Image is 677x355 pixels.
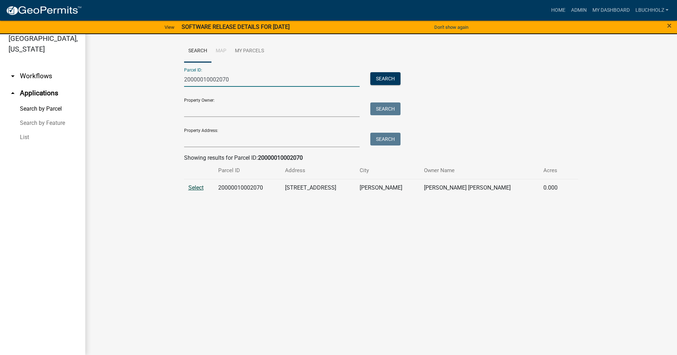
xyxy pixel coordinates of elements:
a: My Dashboard [590,4,633,17]
td: [PERSON_NAME] [PERSON_NAME] [420,179,539,196]
a: lbuchholz [633,4,671,17]
span: × [667,21,672,31]
th: Owner Name [420,162,539,179]
i: arrow_drop_up [9,89,17,97]
td: [STREET_ADDRESS] [281,179,356,196]
a: View [162,21,177,33]
strong: SOFTWARE RELEASE DETAILS FOR [DATE] [182,23,290,30]
i: arrow_drop_down [9,72,17,80]
th: Parcel ID [214,162,281,179]
a: Search [184,40,211,63]
strong: 20000010002070 [258,154,303,161]
td: 0.000 [539,179,568,196]
a: Admin [568,4,590,17]
button: Don't show again [431,21,471,33]
td: [PERSON_NAME] [355,179,420,196]
a: Home [548,4,568,17]
button: Search [370,102,401,115]
th: Acres [539,162,568,179]
td: 20000010002070 [214,179,281,196]
button: Close [667,21,672,30]
th: City [355,162,420,179]
button: Search [370,133,401,145]
button: Search [370,72,401,85]
div: Showing results for Parcel ID: [184,154,579,162]
a: Select [188,184,204,191]
a: My Parcels [231,40,268,63]
th: Address [281,162,356,179]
